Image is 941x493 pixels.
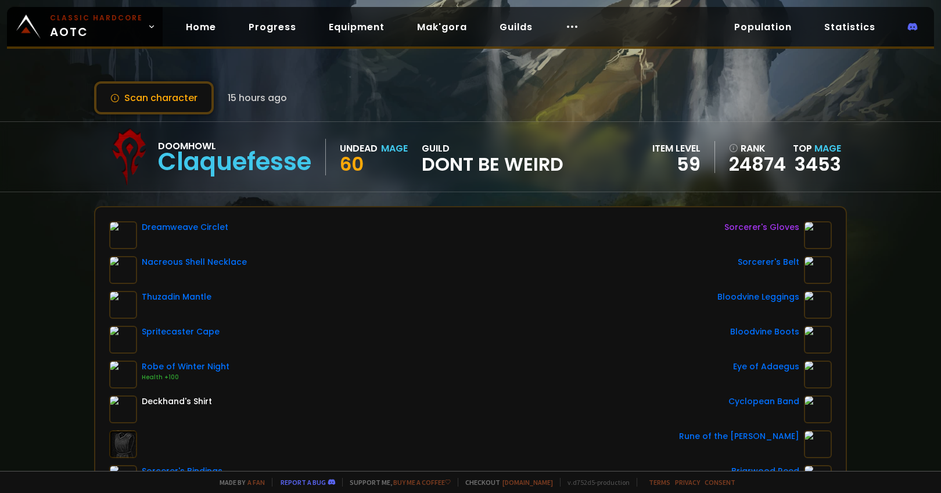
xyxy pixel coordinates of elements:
[340,141,378,156] div: Undead
[142,221,228,233] div: Dreamweave Circlet
[7,7,163,46] a: Classic HardcoreAOTC
[109,326,137,354] img: item-11623
[795,151,841,177] a: 3453
[652,156,701,173] div: 59
[560,478,630,487] span: v. d752d5 - production
[142,326,220,338] div: Spritecaster Cape
[815,15,885,39] a: Statistics
[213,478,265,487] span: Made by
[731,465,799,477] div: Briarwood Reed
[177,15,225,39] a: Home
[142,291,211,303] div: Thuzadin Mantle
[408,15,476,39] a: Mak'gora
[142,256,247,268] div: Nacreous Shell Necklace
[109,221,137,249] img: item-10041
[502,478,553,487] a: [DOMAIN_NAME]
[458,478,553,487] span: Checkout
[381,141,408,156] div: Mage
[675,478,700,487] a: Privacy
[228,91,287,105] span: 15 hours ago
[50,13,143,41] span: AOTC
[730,326,799,338] div: Bloodvine Boots
[319,15,394,39] a: Equipment
[649,478,670,487] a: Terms
[804,326,832,354] img: item-19684
[804,256,832,284] img: item-22062
[422,141,563,173] div: guild
[142,361,229,373] div: Robe of Winter Night
[342,478,451,487] span: Support me,
[804,291,832,319] img: item-19683
[50,13,143,23] small: Classic Hardcore
[158,139,311,153] div: Doomhowl
[109,361,137,388] img: item-14136
[340,151,364,177] span: 60
[729,156,786,173] a: 24874
[94,81,214,114] button: Scan character
[393,478,451,487] a: Buy me a coffee
[142,465,222,477] div: Sorcerer's Bindings
[804,395,832,423] img: item-11824
[422,156,563,173] span: Dont Be Weird
[804,361,832,388] img: item-5266
[109,395,137,423] img: item-5107
[281,478,326,487] a: Report a bug
[725,15,801,39] a: Population
[490,15,542,39] a: Guilds
[804,430,832,458] img: item-19812
[733,361,799,373] div: Eye of Adaegus
[142,373,229,382] div: Health +100
[247,478,265,487] a: a fan
[814,142,841,155] span: Mage
[728,395,799,408] div: Cyclopean Band
[142,395,212,408] div: Deckhand's Shirt
[109,291,137,319] img: item-22412
[717,291,799,303] div: Bloodvine Leggings
[652,141,701,156] div: item level
[738,256,799,268] div: Sorcerer's Belt
[158,153,311,171] div: Claquefesse
[679,430,799,442] div: Rune of the [PERSON_NAME]
[705,478,735,487] a: Consent
[793,141,841,156] div: Top
[724,221,799,233] div: Sorcerer's Gloves
[729,141,786,156] div: rank
[109,256,137,284] img: item-22403
[804,221,832,249] img: item-22066
[239,15,306,39] a: Progress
